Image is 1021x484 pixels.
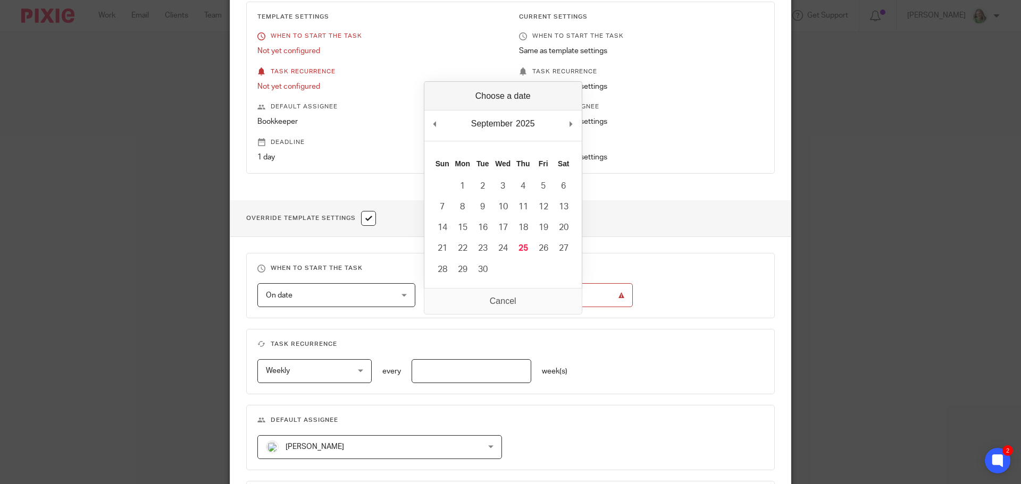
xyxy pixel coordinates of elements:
h3: Default assignee [257,416,764,424]
p: every [382,366,401,377]
div: 2 [1002,445,1013,456]
div: September [470,116,514,132]
h3: Current Settings [519,13,764,21]
button: 16 [473,217,493,238]
p: Deadline [257,138,502,147]
button: 23 [473,238,493,259]
button: 26 [533,238,554,259]
h3: Task recurrence [257,340,764,349]
button: 15 [453,217,473,238]
p: Not yet configured [257,81,502,92]
button: 6 [554,176,574,197]
button: 9 [473,197,493,217]
button: 19 [533,217,554,238]
input: Use the arrow keys to pick a date [432,283,633,307]
p: Bookkeeper [257,116,502,127]
button: Next Month [566,116,576,132]
button: 2 [473,176,493,197]
abbr: Wednesday [495,159,510,168]
p: Not yet configured [257,46,502,56]
button: 13 [554,197,574,217]
img: KC%20Photo.jpg [266,440,279,453]
button: 17 [493,217,513,238]
p: Same as template settings [519,116,764,127]
button: 10 [493,197,513,217]
p: Same as template settings [519,81,764,92]
button: 3 [493,176,513,197]
h3: Template Settings [257,13,502,21]
button: 5 [533,176,554,197]
button: 28 [432,259,453,280]
p: Same as template settings [519,152,764,163]
p: Default assignee [257,103,502,111]
abbr: Friday [539,159,548,168]
p: Default assignee [519,103,764,111]
span: On date [266,292,292,299]
button: 18 [513,217,533,238]
button: 12 [533,197,554,217]
abbr: Thursday [516,159,530,168]
p: When to start the task [257,32,502,40]
h3: When to start the task [257,264,764,273]
button: 8 [453,197,473,217]
button: 4 [513,176,533,197]
p: Same as template settings [519,46,764,56]
p: Task recurrence [257,67,502,76]
abbr: Monday [455,159,470,168]
p: Task recurrence [519,67,764,76]
button: 14 [432,217,453,238]
abbr: Sunday [436,159,449,168]
button: 22 [453,238,473,259]
button: 7 [432,197,453,217]
div: 2025 [514,116,537,132]
button: 20 [554,217,574,238]
p: Deadline [519,138,764,147]
button: 30 [473,259,493,280]
span: Weekly [266,367,290,375]
p: 1 day [257,152,502,163]
button: 29 [453,259,473,280]
p: When to start the task [519,32,764,40]
button: 27 [554,238,574,259]
abbr: Saturday [558,159,570,168]
button: Previous Month [430,116,440,132]
button: 21 [432,238,453,259]
span: week(s) [542,368,567,375]
button: 25 [513,238,533,259]
button: 1 [453,176,473,197]
span: [PERSON_NAME] [286,443,344,451]
button: 11 [513,197,533,217]
abbr: Tuesday [476,159,489,168]
h1: Override Template Settings [246,211,376,226]
button: 24 [493,238,513,259]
